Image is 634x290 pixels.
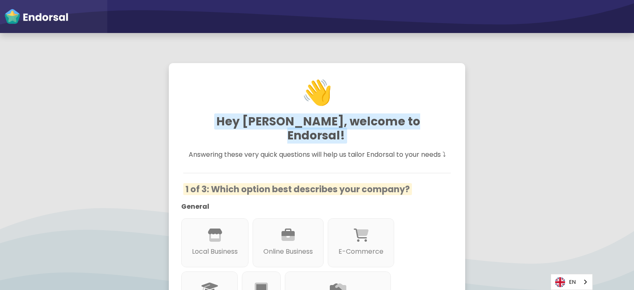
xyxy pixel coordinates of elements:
[338,247,383,257] p: E-Commerce
[183,47,450,138] h1: 👋
[183,183,412,195] span: 1 of 3: Which option best describes your company?
[4,8,69,25] img: endorsal-logo-white@2x.png
[551,274,593,290] div: Language
[551,274,593,290] aside: Language selected: English
[214,113,420,144] span: Hey [PERSON_NAME], welcome to Endorsal!
[192,247,238,257] p: Local Business
[189,150,446,159] span: Answering these very quick questions will help us tailor Endorsal to your needs ⤵︎
[263,247,313,257] p: Online Business
[551,274,592,290] a: EN
[181,202,440,212] p: General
